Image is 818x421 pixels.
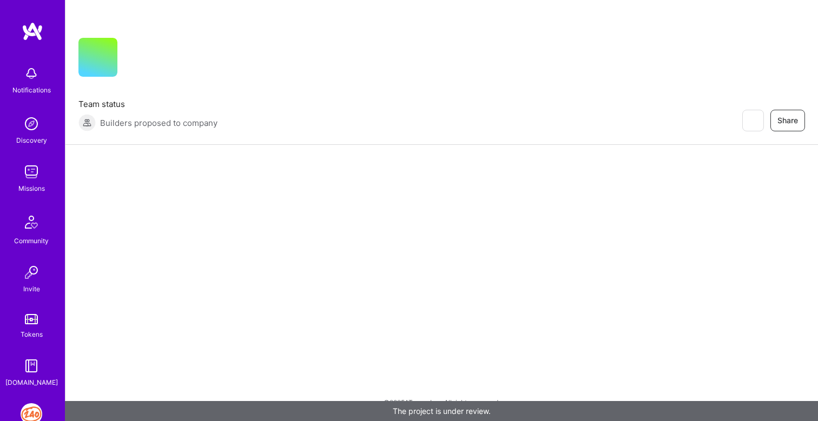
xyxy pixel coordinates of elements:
[748,116,757,125] i: icon EyeClosed
[777,115,798,126] span: Share
[770,110,805,131] button: Share
[65,401,818,421] div: The project is under review.
[21,161,42,183] img: teamwork
[21,262,42,283] img: Invite
[23,283,40,295] div: Invite
[21,329,43,340] div: Tokens
[21,63,42,84] img: bell
[78,114,96,131] img: Builders proposed to company
[5,377,58,388] div: [DOMAIN_NAME]
[21,355,42,377] img: guide book
[18,183,45,194] div: Missions
[22,22,43,41] img: logo
[12,84,51,96] div: Notifications
[21,113,42,135] img: discovery
[18,209,44,235] img: Community
[78,98,217,110] span: Team status
[25,314,38,324] img: tokens
[16,135,47,146] div: Discovery
[130,55,139,64] i: icon CompanyGray
[14,235,49,246] div: Community
[100,117,217,129] span: Builders proposed to company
